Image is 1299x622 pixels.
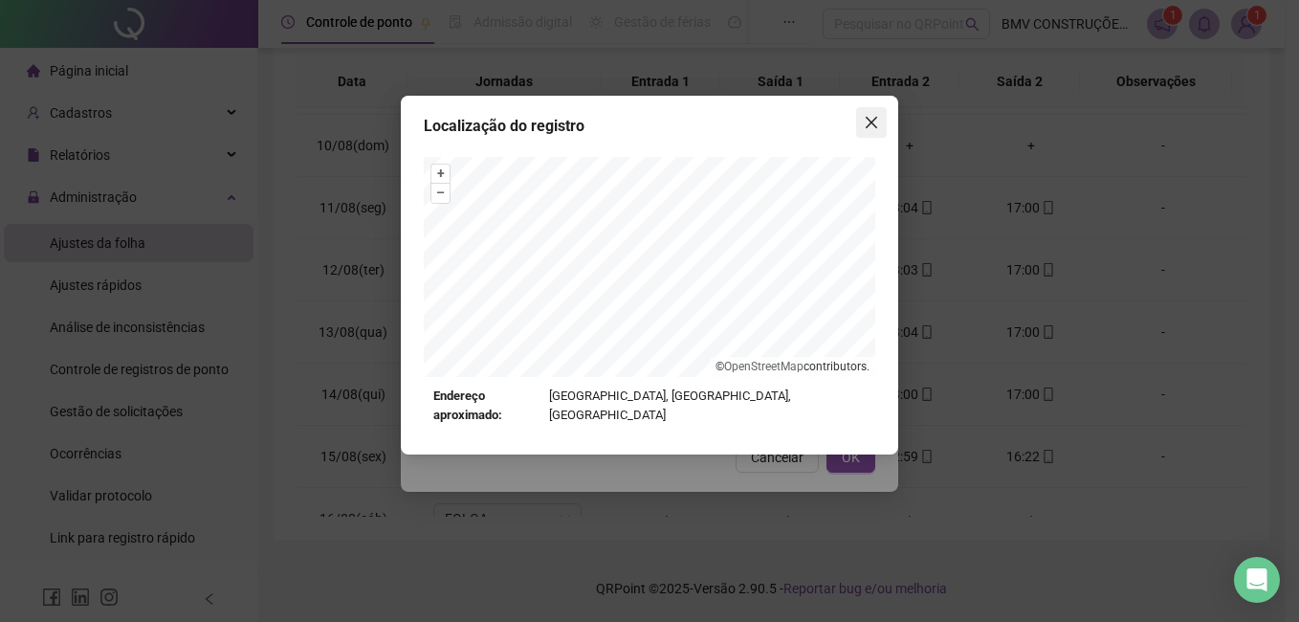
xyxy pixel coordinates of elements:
[1234,557,1280,603] div: Open Intercom Messenger
[864,115,879,130] span: close
[856,107,887,138] button: Close
[716,360,870,373] li: © contributors.
[433,387,866,426] div: [GEOGRAPHIC_DATA], [GEOGRAPHIC_DATA], [GEOGRAPHIC_DATA]
[424,115,875,138] div: Localização do registro
[431,184,450,202] button: –
[431,165,450,183] button: +
[724,360,804,373] a: OpenStreetMap
[433,387,541,426] strong: Endereço aproximado:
